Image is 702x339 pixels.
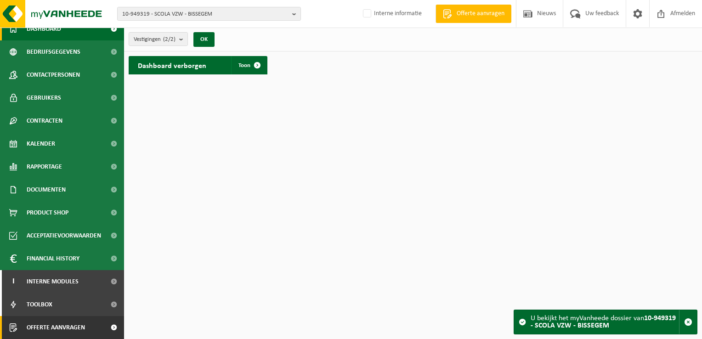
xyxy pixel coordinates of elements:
span: Product Shop [27,201,68,224]
count: (2/2) [163,36,175,42]
span: Acceptatievoorwaarden [27,224,101,247]
span: Toon [238,62,250,68]
button: Vestigingen(2/2) [129,32,188,46]
label: Interne informatie [361,7,422,21]
span: Documenten [27,178,66,201]
span: Financial History [27,247,79,270]
span: Vestigingen [134,33,175,46]
span: Offerte aanvragen [454,9,507,18]
span: Offerte aanvragen [27,316,85,339]
span: Contactpersonen [27,63,80,86]
span: Kalender [27,132,55,155]
span: Dashboard [27,17,61,40]
span: Bedrijfsgegevens [27,40,80,63]
strong: 10-949319 - SCOLA VZW - BISSEGEM [531,315,676,329]
span: Rapportage [27,155,62,178]
a: Offerte aanvragen [436,5,511,23]
span: Interne modules [27,270,79,293]
a: Toon [231,56,266,74]
h2: Dashboard verborgen [129,56,215,74]
div: U bekijkt het myVanheede dossier van [531,310,679,334]
span: Gebruikers [27,86,61,109]
button: 10-949319 - SCOLA VZW - BISSEGEM [117,7,301,21]
span: 10-949319 - SCOLA VZW - BISSEGEM [122,7,289,21]
span: I [9,270,17,293]
span: Contracten [27,109,62,132]
span: Toolbox [27,293,52,316]
button: OK [193,32,215,47]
